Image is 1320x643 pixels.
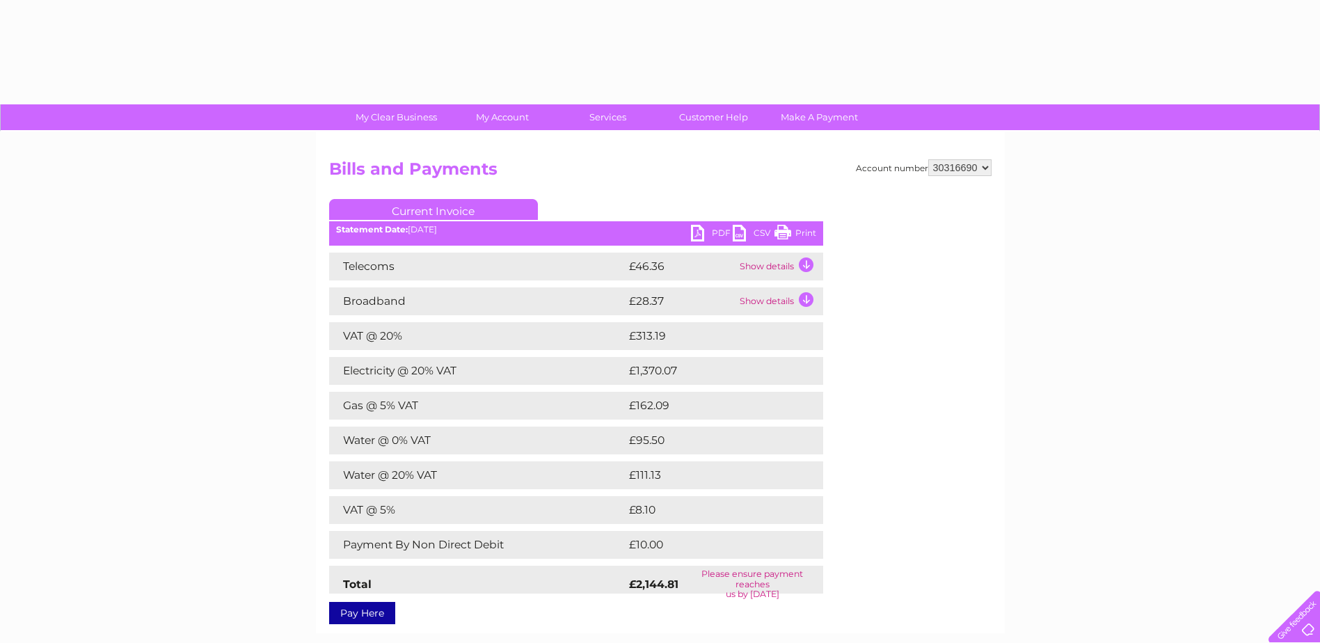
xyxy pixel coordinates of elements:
strong: Total [343,578,372,591]
td: £10.00 [626,531,795,559]
td: £111.13 [626,461,793,489]
td: Show details [736,287,823,315]
a: Pay Here [329,602,395,624]
td: VAT @ 5% [329,496,626,524]
a: Current Invoice [329,199,538,220]
td: £28.37 [626,287,736,315]
a: PDF [691,225,733,245]
td: £313.19 [626,322,796,350]
td: Water @ 0% VAT [329,427,626,454]
a: CSV [733,225,774,245]
td: Broadband [329,287,626,315]
td: Electricity @ 20% VAT [329,357,626,385]
a: Services [550,104,665,130]
td: Water @ 20% VAT [329,461,626,489]
td: £46.36 [626,253,736,280]
a: My Account [445,104,559,130]
td: VAT @ 20% [329,322,626,350]
strong: £2,144.81 [629,578,678,591]
a: My Clear Business [339,104,454,130]
div: Account number [856,159,992,176]
td: Payment By Non Direct Debit [329,531,626,559]
td: Gas @ 5% VAT [329,392,626,420]
td: Telecoms [329,253,626,280]
h2: Bills and Payments [329,159,992,186]
div: [DATE] [329,225,823,235]
td: Please ensure payment reaches us by [DATE] [682,566,823,603]
a: Make A Payment [762,104,877,130]
td: Show details [736,253,823,280]
a: Print [774,225,816,245]
td: £8.10 [626,496,789,524]
td: £1,370.07 [626,357,801,385]
b: Statement Date: [336,224,408,235]
a: Customer Help [656,104,771,130]
td: £162.09 [626,392,798,420]
td: £95.50 [626,427,795,454]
